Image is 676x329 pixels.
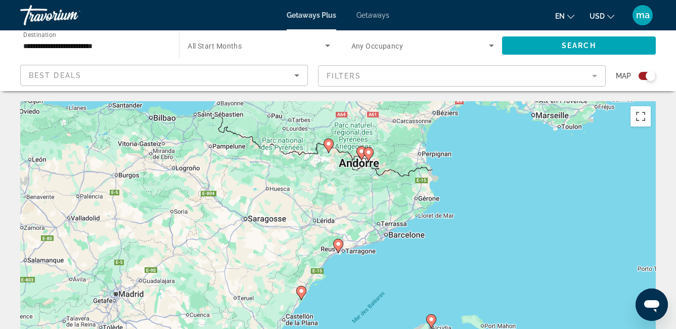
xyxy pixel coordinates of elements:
span: Best Deals [29,71,81,79]
a: Travorium [20,2,121,28]
button: User Menu [629,5,656,26]
span: Map [616,69,631,83]
span: en [555,12,565,20]
a: Getaways Plus [287,11,336,19]
span: Destination [23,31,56,38]
span: Any Occupancy [351,42,403,50]
button: Passer en plein écran [630,106,651,127]
span: Search [562,42,596,50]
button: Change currency [590,9,614,23]
button: Change language [555,9,574,23]
button: Filter [318,65,606,87]
iframe: Bouton de lancement de la fenêtre de messagerie [636,289,668,321]
span: USD [590,12,605,20]
mat-select: Sort by [29,69,299,81]
span: ma [636,10,650,20]
button: Search [502,36,656,55]
span: All Start Months [188,42,242,50]
a: Getaways [356,11,389,19]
